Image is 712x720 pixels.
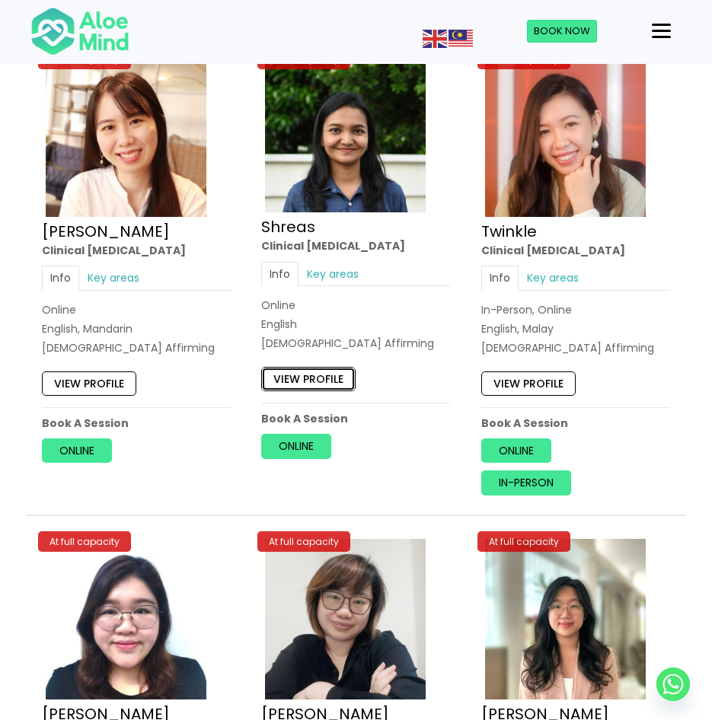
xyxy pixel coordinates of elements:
[79,266,148,290] a: Key areas
[257,531,350,552] div: At full capacity
[481,321,670,336] p: English, Malay
[261,238,450,253] div: Clinical [MEDICAL_DATA]
[42,221,170,242] a: [PERSON_NAME]
[481,340,670,355] div: [DEMOGRAPHIC_DATA] Affirming
[42,266,79,290] a: Info
[42,438,112,463] a: Online
[46,56,206,217] img: Kher-Yin-Profile-300×300
[519,266,587,290] a: Key areas
[261,262,299,286] a: Info
[265,56,426,212] img: Shreas clinical psychologist
[485,56,646,217] img: twinkle_cropped-300×300
[261,216,315,237] a: Shreas
[481,221,537,242] a: Twinkle
[42,416,231,431] p: Book A Session
[481,266,519,290] a: Info
[527,20,597,43] a: Book Now
[261,336,450,352] div: [DEMOGRAPHIC_DATA] Affirming
[261,411,450,426] p: Book A Session
[534,24,590,38] span: Book Now
[423,30,449,46] a: English
[481,243,670,258] div: Clinical [MEDICAL_DATA]
[485,539,646,699] img: Zi Xuan Trainee Aloe Mind
[42,371,136,396] a: View profile
[265,539,426,699] img: Yvonne crop Aloe Mind
[477,531,570,552] div: At full capacity
[646,18,677,44] button: Menu
[38,531,131,552] div: At full capacity
[481,438,551,463] a: Online
[481,302,670,317] div: In-Person, Online
[299,262,367,286] a: Key areas
[481,471,571,495] a: In-person
[42,243,231,258] div: Clinical [MEDICAL_DATA]
[423,30,447,48] img: en
[449,30,473,48] img: ms
[261,367,356,391] a: View profile
[261,434,331,458] a: Online
[261,317,450,332] p: English
[656,667,690,701] a: Whatsapp
[481,371,576,396] a: View profile
[481,416,670,431] p: Book A Session
[42,302,231,317] div: Online
[261,298,450,313] div: Online
[30,6,129,56] img: Aloe mind Logo
[42,340,231,355] div: [DEMOGRAPHIC_DATA] Affirming
[449,30,474,46] a: Malay
[46,539,206,699] img: Wei Shan_Profile-300×300
[42,321,231,336] p: English, Mandarin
